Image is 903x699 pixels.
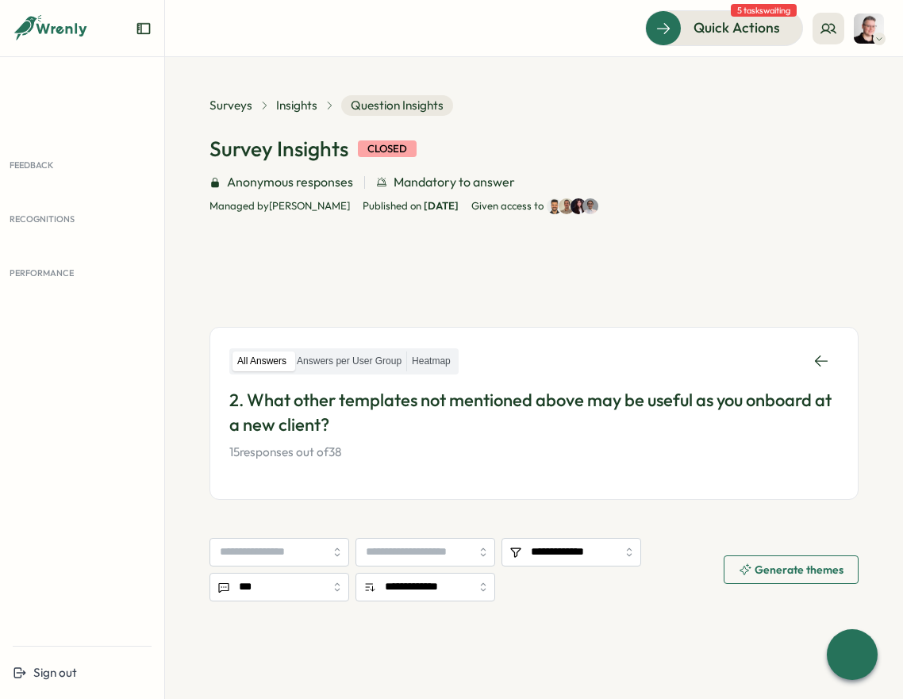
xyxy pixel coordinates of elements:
[394,172,515,192] span: Mandatory to answer
[358,140,417,158] div: closed
[229,444,839,461] p: 15 responses out of 38
[755,564,843,575] span: Generate themes
[276,97,317,114] a: Insights
[559,198,574,214] img: Francisco Afonso
[363,199,459,213] span: Published on
[229,388,839,437] p: 2. What other templates not mentioned above may be useful as you onboard at a new client?
[209,97,252,114] a: Surveys
[136,21,152,36] button: Expand sidebar
[424,199,459,212] span: [DATE]
[407,351,455,371] label: Heatmap
[209,199,350,213] p: Managed by
[33,665,77,680] span: Sign out
[694,17,780,38] span: Quick Actions
[582,198,598,214] img: Amna Khattak
[209,135,348,163] h1: Survey Insights
[269,199,350,212] span: [PERSON_NAME]
[731,4,797,17] span: 5 tasks waiting
[471,199,544,213] p: Given access to
[547,198,563,214] img: Sagar Verma
[341,95,453,116] span: Question Insights
[645,10,803,45] button: Quick Actions
[854,13,884,44] img: Almudena Bernardos
[571,198,586,214] img: Stella Maliatsos
[227,172,353,192] span: Anonymous responses
[292,351,406,371] label: Answers per User Group
[232,351,291,371] label: All Answers
[724,555,859,584] button: Generate themes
